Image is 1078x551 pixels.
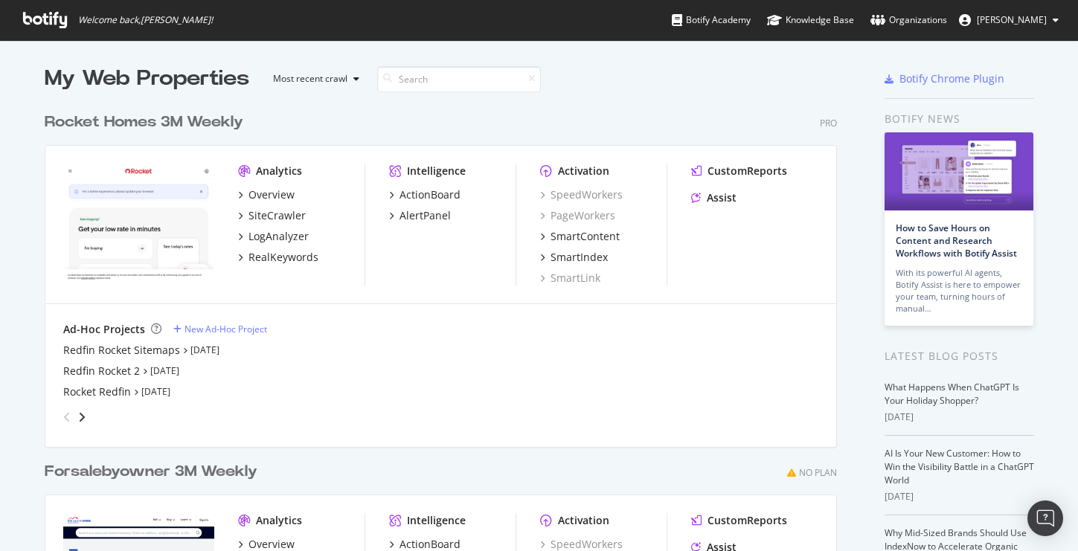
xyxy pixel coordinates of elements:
[896,222,1017,260] a: How to Save Hours on Content and Research Workflows with Botify Assist
[885,132,1033,210] img: How to Save Hours on Content and Research Workflows with Botify Assist
[45,461,263,483] a: Forsalebyowner 3M Weekly
[540,271,600,286] a: SmartLink
[407,513,466,528] div: Intelligence
[551,229,620,244] div: SmartContent
[57,405,77,429] div: angle-left
[691,164,787,178] a: CustomReports
[185,323,267,335] div: New Ad-Hoc Project
[672,13,751,28] div: Botify Academy
[708,513,787,528] div: CustomReports
[190,344,219,356] a: [DATE]
[45,112,249,133] a: Rocket Homes 3M Weekly
[377,66,541,92] input: Search
[238,187,295,202] a: Overview
[899,71,1004,86] div: Botify Chrome Plugin
[551,250,608,265] div: SmartIndex
[885,71,1004,86] a: Botify Chrome Plugin
[820,117,837,129] div: Pro
[248,250,318,265] div: RealKeywords
[63,164,214,284] img: www.rocket.com
[45,64,249,94] div: My Web Properties
[1027,500,1063,536] div: Open Intercom Messenger
[977,13,1047,26] span: Vlajko Knezic
[870,13,947,28] div: Organizations
[407,164,466,178] div: Intelligence
[63,322,145,337] div: Ad-Hoc Projects
[63,384,131,399] a: Rocket Redfin
[173,323,267,335] a: New Ad-Hoc Project
[400,208,451,223] div: AlertPanel
[691,190,737,205] a: Assist
[885,111,1034,127] div: Botify news
[558,513,609,528] div: Activation
[238,229,309,244] a: LogAnalyzer
[256,513,302,528] div: Analytics
[77,410,87,425] div: angle-right
[248,208,306,223] div: SiteCrawler
[78,14,213,26] span: Welcome back, [PERSON_NAME] !
[389,208,451,223] a: AlertPanel
[885,348,1034,364] div: Latest Blog Posts
[540,250,608,265] a: SmartIndex
[238,208,306,223] a: SiteCrawler
[256,164,302,178] div: Analytics
[63,343,180,358] a: Redfin Rocket Sitemaps
[896,267,1022,315] div: With its powerful AI agents, Botify Assist is here to empower your team, turning hours of manual…
[558,164,609,178] div: Activation
[389,187,461,202] a: ActionBoard
[708,164,787,178] div: CustomReports
[540,229,620,244] a: SmartContent
[150,364,179,377] a: [DATE]
[63,364,140,378] a: Redfin Rocket 2
[885,410,1034,424] div: [DATE]
[767,13,854,28] div: Knowledge Base
[799,466,837,479] div: No Plan
[45,461,257,483] div: Forsalebyowner 3M Weekly
[248,187,295,202] div: Overview
[248,229,309,244] div: LogAnalyzer
[141,385,170,398] a: [DATE]
[885,447,1034,486] a: AI Is Your New Customer: How to Win the Visibility Battle in a ChatGPT World
[540,187,623,202] a: SpeedWorkers
[691,513,787,528] a: CustomReports
[707,190,737,205] div: Assist
[261,67,365,91] button: Most recent crawl
[885,490,1034,503] div: [DATE]
[238,250,318,265] a: RealKeywords
[540,208,615,223] a: PageWorkers
[273,74,347,83] div: Most recent crawl
[885,381,1019,407] a: What Happens When ChatGPT Is Your Holiday Shopper?
[45,112,243,133] div: Rocket Homes 3M Weekly
[947,8,1071,32] button: [PERSON_NAME]
[400,187,461,202] div: ActionBoard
